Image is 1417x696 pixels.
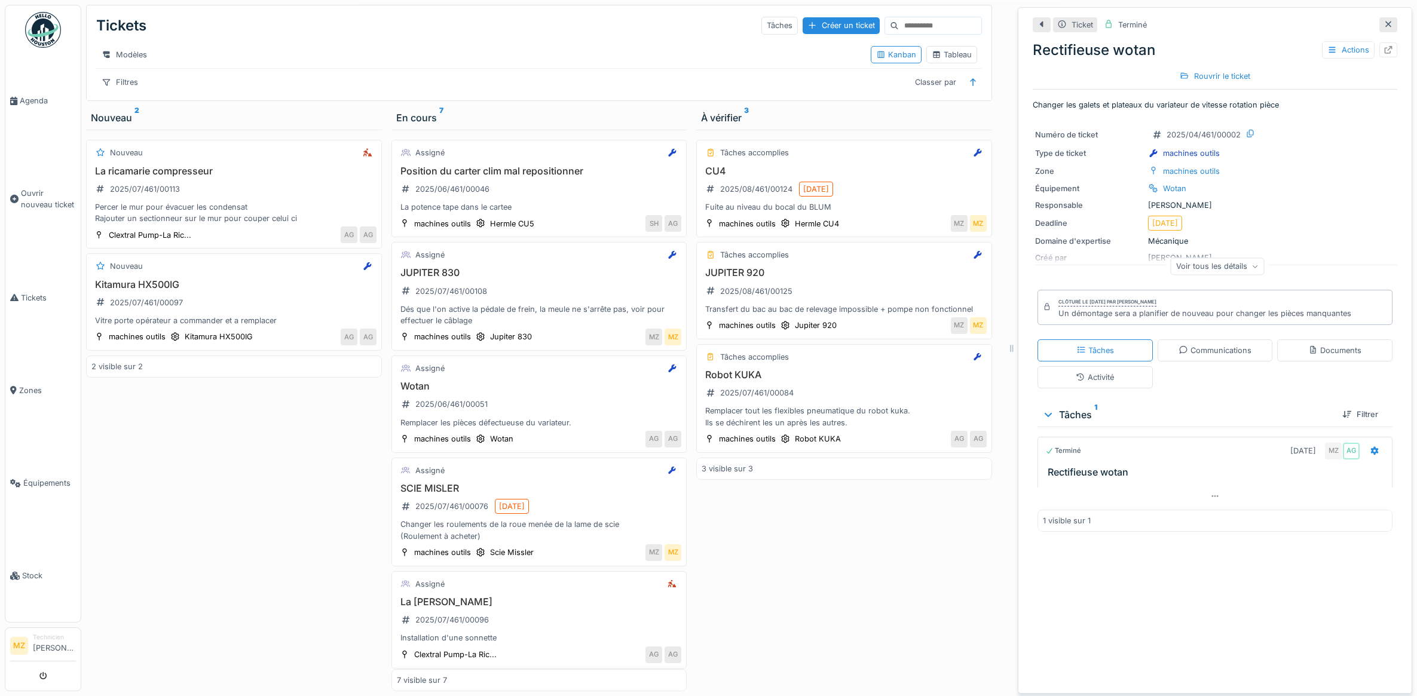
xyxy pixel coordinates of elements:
div: machines outils [719,218,776,229]
div: MZ [645,329,662,345]
div: Technicien [33,633,76,642]
div: [DATE] [803,183,829,195]
div: machines outils [719,320,776,331]
div: 2025/07/461/00097 [110,297,183,308]
div: MZ [645,544,662,561]
div: AG [645,431,662,447]
div: AG [341,329,357,345]
div: Documents [1308,345,1361,356]
sup: 2 [134,111,139,125]
h3: La [PERSON_NAME] [397,596,682,608]
div: Clextral Pump-La Ric... [414,649,497,660]
h3: Rectifieuse wotan [1048,467,1387,478]
span: Stock [22,570,76,581]
a: Agenda [5,54,81,147]
h3: Position du carter clim mal repositionner [397,165,682,177]
h3: Wotan [397,381,682,392]
div: Actions [1322,41,1375,59]
div: Rectifieuse wotan [1033,39,1397,61]
div: Responsable [1035,200,1143,211]
div: Créer un ticket [803,17,880,33]
div: 3 visible sur 3 [702,463,753,474]
span: Tickets [21,292,76,303]
div: Nouveau [91,111,377,125]
div: Tableau [932,49,972,60]
div: 2025/08/461/00124 [720,183,792,195]
div: Rouvrir le ticket [1175,68,1255,84]
sup: 7 [439,111,443,125]
div: La potence tape dans le cartee [397,201,682,213]
div: Remplacer tout les flexibles pneumatique du robot kuka. Ils se déchirent les un après les autres. [702,405,987,428]
div: Ticket [1072,19,1093,30]
div: Assigné [415,578,445,590]
a: Stock [5,529,81,622]
div: Tâches accomplies [720,351,789,363]
div: Activité [1076,372,1114,383]
div: AG [665,646,681,663]
h3: La ricamarie compresseur [91,165,377,177]
div: Voir tous les détails [1171,257,1265,275]
div: Vitre porte opérateur a commander et a remplacer [91,315,377,326]
div: 2025/06/461/00046 [415,183,489,195]
div: 7 visible sur 7 [397,674,447,686]
div: Tâches [1042,407,1333,422]
div: Percer le mur pour évacuer les condensat Rajouter un sectionneur sur le mur pour couper celui ci [91,201,377,224]
div: Remplacer les pièces défectueuse du variateur. [397,417,682,428]
div: Tickets [96,10,146,41]
div: Robot KUKA [795,433,841,444]
div: Jupiter 920 [795,320,837,331]
div: machines outils [414,218,471,229]
div: 2025/07/461/00084 [720,387,794,398]
div: En cours [396,111,683,125]
a: Zones [5,344,81,437]
div: 2025/08/461/00125 [720,286,792,297]
div: SH [645,215,662,232]
span: Zones [19,385,76,396]
div: Tâches [761,17,798,34]
div: AG [970,431,987,447]
a: Ouvrir nouveau ticket [5,147,81,251]
div: 2025/06/461/00051 [415,398,488,410]
div: Scie Missler [490,547,534,558]
div: machines outils [719,433,776,444]
span: Agenda [20,95,76,106]
div: MZ [951,317,968,334]
div: AG [360,329,377,345]
div: MZ [665,544,681,561]
div: Zone [1035,165,1143,177]
div: Tâches accomplies [720,249,789,260]
div: AG [645,646,662,663]
div: Wotan [1163,183,1186,194]
div: Filtrer [1338,406,1383,422]
div: Hermle CU5 [490,218,534,229]
div: Modèles [96,46,152,63]
div: Transfert du bac au bac de relevage impossible + pompe non fonctionnel [702,303,987,315]
div: Kanban [876,49,916,60]
div: Terminé [1045,446,1081,456]
a: MZ Technicien[PERSON_NAME] [10,633,76,661]
div: Jupiter 830 [490,331,532,342]
h3: Kitamura HX500IG [91,279,377,290]
div: AG [341,226,357,243]
div: MZ [1325,443,1342,459]
div: Kitamura HX500IG [185,331,253,342]
h3: Robot KUKA [702,369,987,381]
div: [DATE] [1290,445,1316,456]
div: Fuite au niveau du bocal du BLUM [702,201,987,213]
div: 2025/07/461/00096 [415,614,489,626]
div: AG [951,431,968,447]
div: Changer les roulements de la roue menée de la lame de scie (Roulement à acheter) [397,519,682,541]
div: MZ [951,215,968,232]
p: Changer les galets et plateaux du variateur de vitesse rotation pièce [1033,99,1397,111]
div: 2025/07/461/00113 [110,183,180,195]
div: 1 visible sur 1 [1043,515,1091,526]
div: Équipement [1035,183,1143,194]
div: [DATE] [1152,217,1178,229]
div: Installation d'une sonnette [397,632,682,643]
div: Deadline [1035,217,1143,229]
div: [PERSON_NAME] [1035,200,1395,211]
div: AG [665,215,681,232]
li: MZ [10,637,28,655]
a: Équipements [5,437,81,529]
div: machines outils [414,331,471,342]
